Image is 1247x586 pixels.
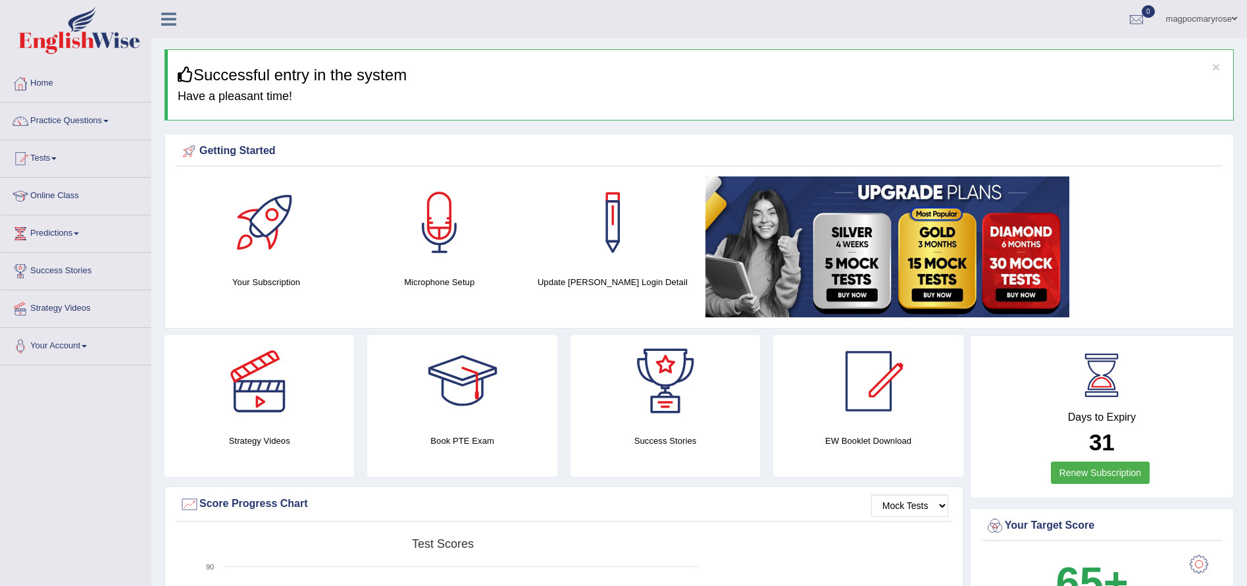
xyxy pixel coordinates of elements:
[180,142,1219,161] div: Getting Started
[1089,429,1115,455] b: 31
[1,290,151,323] a: Strategy Videos
[412,537,474,550] tspan: Test scores
[186,275,346,289] h4: Your Subscription
[985,516,1219,536] div: Your Target Score
[1212,60,1220,74] button: ×
[165,434,354,448] h4: Strategy Videos
[571,434,760,448] h4: Success Stories
[1,328,151,361] a: Your Account
[1,215,151,248] a: Predictions
[985,412,1219,423] h4: Days to Expiry
[359,275,519,289] h4: Microphone Setup
[1,253,151,286] a: Success Stories
[1,178,151,211] a: Online Class
[178,90,1223,103] h4: Have a pleasant time!
[773,434,963,448] h4: EW Booklet Download
[180,494,948,514] div: Score Progress Chart
[1142,5,1155,18] span: 0
[367,434,557,448] h4: Book PTE Exam
[206,563,214,571] text: 90
[1,140,151,173] a: Tests
[705,176,1069,317] img: small5.jpg
[1051,462,1150,484] a: Renew Subscription
[1,103,151,136] a: Practice Questions
[178,67,1223,84] h3: Successful entry in the system
[532,275,692,289] h4: Update [PERSON_NAME] Login Detail
[1,65,151,98] a: Home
